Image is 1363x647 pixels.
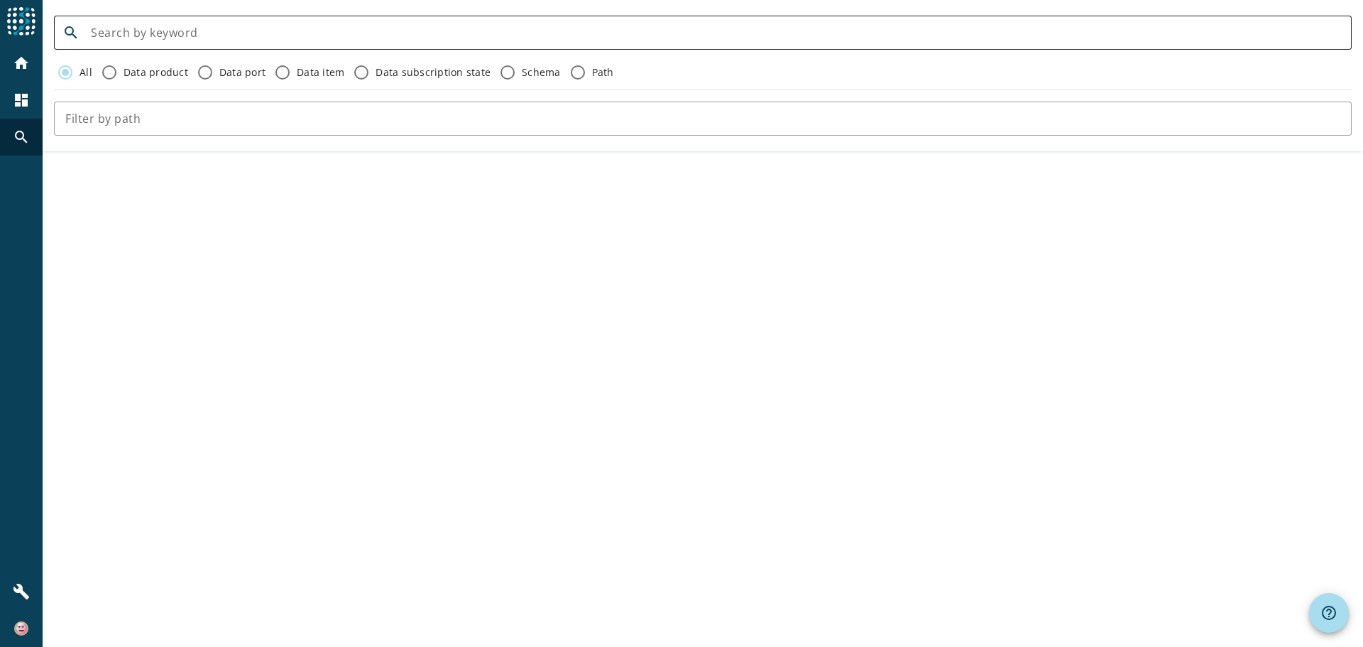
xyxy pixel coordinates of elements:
mat-icon: search [54,24,88,41]
label: Data product [121,65,188,80]
label: Path [589,65,614,80]
label: Data subscription state [373,65,491,80]
img: spoud-logo.svg [7,7,35,36]
img: e1c89a595bf15ecf1c82e381c30a2d29 [14,621,28,636]
mat-icon: dashboard [13,92,30,109]
mat-icon: help_outline [1320,604,1337,621]
label: Data item [294,65,344,80]
input: Search by keyword [91,24,1340,41]
mat-icon: search [13,129,30,146]
mat-icon: build [13,583,30,600]
label: Schema [519,65,561,80]
input: Filter by path [65,110,1340,127]
label: Data port [217,65,266,80]
mat-icon: home [13,55,30,72]
label: All [77,65,92,80]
